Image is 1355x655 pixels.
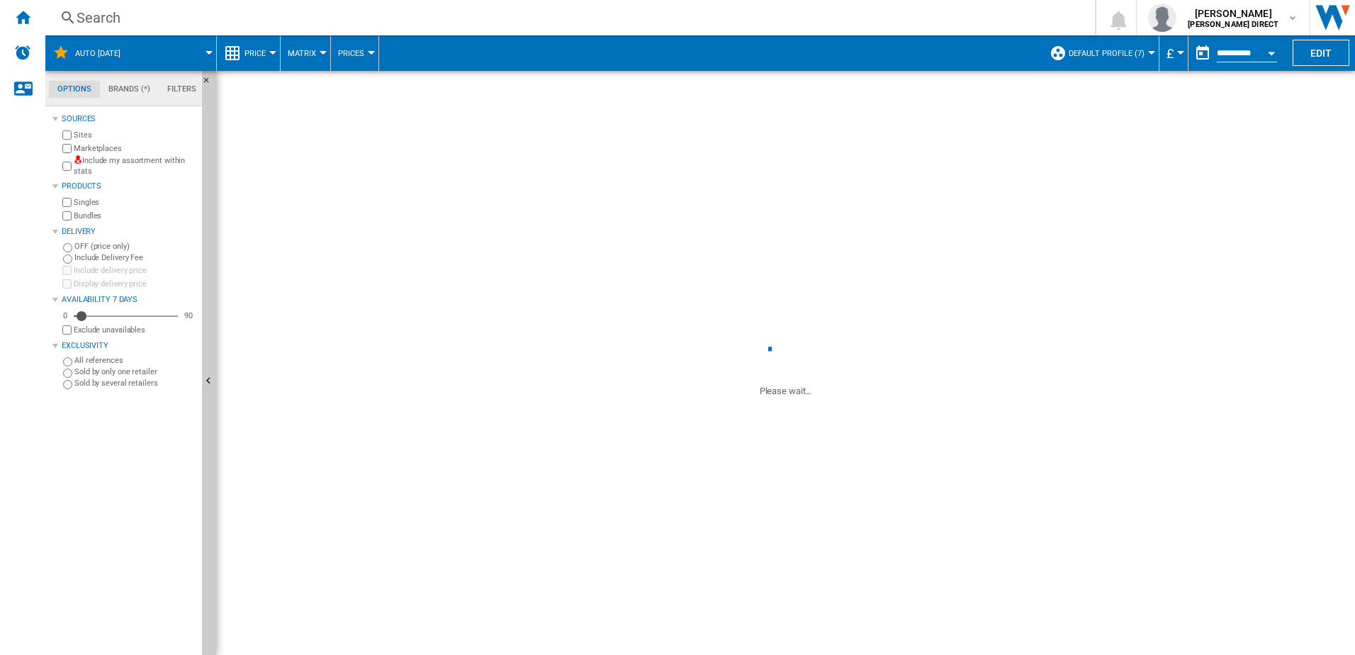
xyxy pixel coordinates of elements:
label: Sold by several retailers [74,378,196,388]
button: Default profile (7) [1069,35,1152,71]
span: Price [244,49,266,58]
input: Bundles [62,211,72,220]
div: Sources [62,113,196,125]
div: Search [77,8,1058,28]
div: 0 [60,310,71,321]
input: Marketplaces [62,144,72,153]
button: Hide [202,71,219,96]
button: Prices [338,35,371,71]
img: alerts-logo.svg [14,44,31,61]
button: £ [1166,35,1181,71]
div: 90 [181,310,196,321]
label: Sold by only one retailer [74,366,196,377]
input: Singles [62,198,72,207]
label: Sites [74,130,196,140]
b: [PERSON_NAME] DIRECT [1188,20,1278,29]
input: Include Delivery Fee [63,254,72,264]
input: All references [63,357,72,366]
span: [PERSON_NAME] [1188,6,1278,21]
label: All references [74,355,196,366]
input: Display delivery price [62,325,72,335]
md-tab-item: Filters [159,81,205,98]
div: Delivery [62,226,196,237]
label: Include my assortment within stats [74,155,196,177]
md-tab-item: Options [49,81,100,98]
label: Display delivery price [74,279,196,289]
div: Availability 7 Days [62,294,196,306]
span: Default profile (7) [1069,49,1145,58]
span: Matrix [288,49,316,58]
button: md-calendar [1188,39,1217,67]
label: Include delivery price [74,265,196,276]
button: Price [244,35,273,71]
div: Default profile (7) [1050,35,1152,71]
span: AUTO Tuesday [75,49,120,58]
label: Exclude unavailables [74,325,196,335]
md-menu: Currency [1159,35,1188,71]
input: Include delivery price [62,266,72,275]
img: mysite-not-bg-18x18.png [74,155,82,164]
span: £ [1166,46,1174,61]
md-tab-item: Brands (*) [100,81,159,98]
span: Prices [338,49,364,58]
div: Exclusivity [62,340,196,352]
button: AUTO [DATE] [75,35,135,71]
label: Include Delivery Fee [74,252,196,263]
label: Bundles [74,211,196,221]
label: OFF (price only) [74,241,196,252]
button: Matrix [288,35,323,71]
md-slider: Availability [74,309,178,323]
label: Marketplaces [74,143,196,154]
div: Price [224,35,273,71]
input: Sold by only one retailer [63,369,72,378]
div: Products [62,181,196,192]
input: Include my assortment within stats [62,157,72,175]
input: Sites [62,130,72,140]
img: profile.jpg [1148,4,1176,32]
input: Display delivery price [62,279,72,289]
button: Edit [1293,40,1349,66]
label: Singles [74,197,196,208]
input: OFF (price only) [63,243,72,252]
div: AUTO [DATE] [52,35,209,71]
ng-transclude: Please wait... [760,386,812,396]
button: Open calendar [1259,38,1284,64]
input: Sold by several retailers [63,380,72,389]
